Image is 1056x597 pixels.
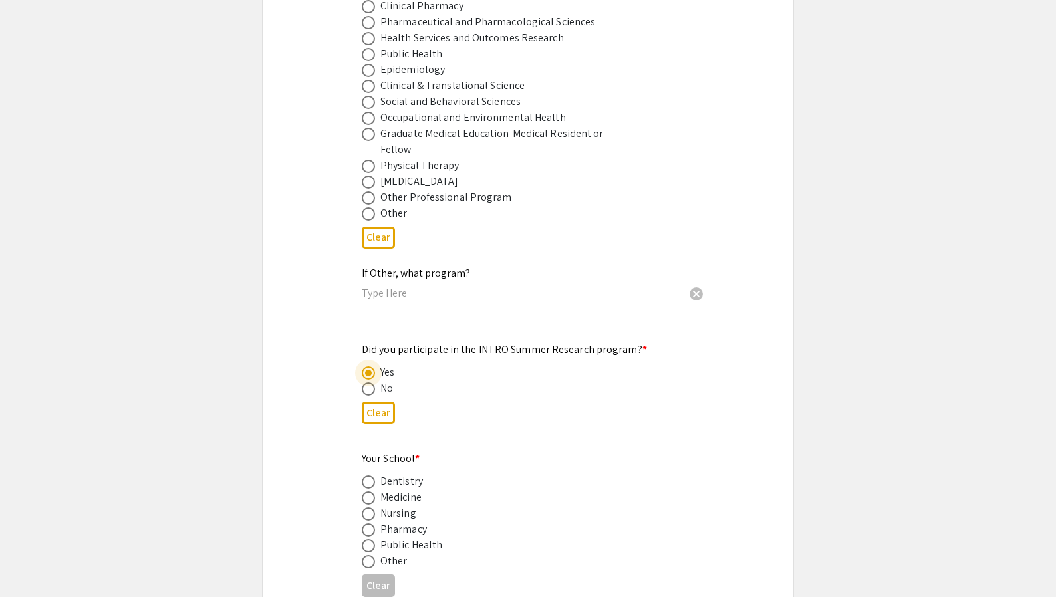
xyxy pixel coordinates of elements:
[380,14,595,30] div: Pharmaceutical and Pharmacological Sciences
[688,286,704,302] span: cancel
[362,574,395,596] button: Clear
[380,110,566,126] div: Occupational and Environmental Health
[10,537,57,587] iframe: Chat
[380,189,512,205] div: Other Professional Program
[362,451,420,465] mat-label: Your School
[362,227,395,249] button: Clear
[362,342,647,356] mat-label: Did you participate in the INTRO Summer Research program?
[362,286,683,300] input: Type Here
[380,364,394,380] div: Yes
[362,402,395,423] button: Clear
[380,126,613,158] div: Graduate Medical Education-Medical Resident or Fellow
[380,380,393,396] div: No
[380,505,416,521] div: Nursing
[362,266,470,280] mat-label: If Other, what program?
[380,174,458,189] div: [MEDICAL_DATA]
[380,158,460,174] div: Physical Therapy
[380,473,423,489] div: Dentistry
[380,489,422,505] div: Medicine
[380,521,427,537] div: Pharmacy
[380,46,442,62] div: Public Health
[380,30,564,46] div: Health Services and Outcomes Research
[380,78,525,94] div: Clinical & Translational Science
[380,205,408,221] div: Other
[380,62,445,78] div: Epidemiology
[380,94,521,110] div: Social and Behavioral Sciences
[380,553,408,569] div: Other
[683,279,710,306] button: Clear
[380,537,442,553] div: Public Health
